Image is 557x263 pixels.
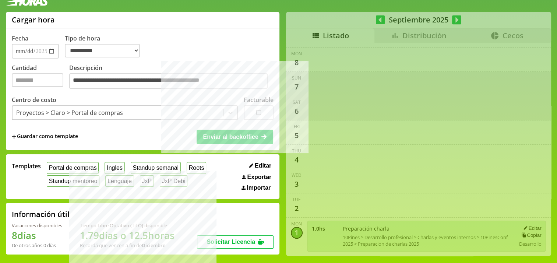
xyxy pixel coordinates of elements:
button: Exportar [240,173,274,181]
div: De otros años: 0 días [12,242,62,249]
span: Importar [247,185,271,191]
select: Tipo de hora [65,44,140,57]
span: + [12,133,16,141]
button: Roots [187,162,206,173]
h1: Cargar hora [12,15,55,25]
div: Proyectos > Claro > Portal de compras [16,109,123,117]
span: +Guardar como template [12,133,78,141]
h1: 1.79 días o 12.5 horas [80,229,174,242]
div: Recordá que vencen a fin de [80,242,174,249]
label: Cantidad [12,64,69,91]
label: Tipo de hora [65,34,146,59]
input: Cantidad [12,73,63,87]
b: Diciembre [142,242,165,249]
button: JxP Debi [160,175,187,187]
label: Fecha [12,34,28,42]
button: Enviar al backoffice [197,130,273,144]
h1: 8 días [12,229,62,242]
div: Tiempo Libre Optativo (TiLO) disponible [80,222,174,229]
button: JxP [140,175,154,187]
label: Descripción [69,64,274,91]
span: Exportar [247,174,271,180]
button: Editar [247,162,274,169]
h2: Información útil [12,209,70,219]
label: Centro de costo [12,96,56,104]
label: Facturable [244,96,274,104]
button: Standup semanal [131,162,181,173]
button: Ingles [105,162,124,173]
button: Solicitar Licencia [197,235,274,249]
button: Portal de compras [47,162,99,173]
span: Enviar al backoffice [203,134,258,140]
span: Solicitar Licencia [207,239,255,245]
span: Templates [12,162,41,170]
textarea: Descripción [69,73,268,89]
button: Lenguaje [105,175,134,187]
span: Editar [255,162,271,169]
button: Standup mentoreo [47,175,99,187]
div: Vacaciones disponibles [12,222,62,229]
